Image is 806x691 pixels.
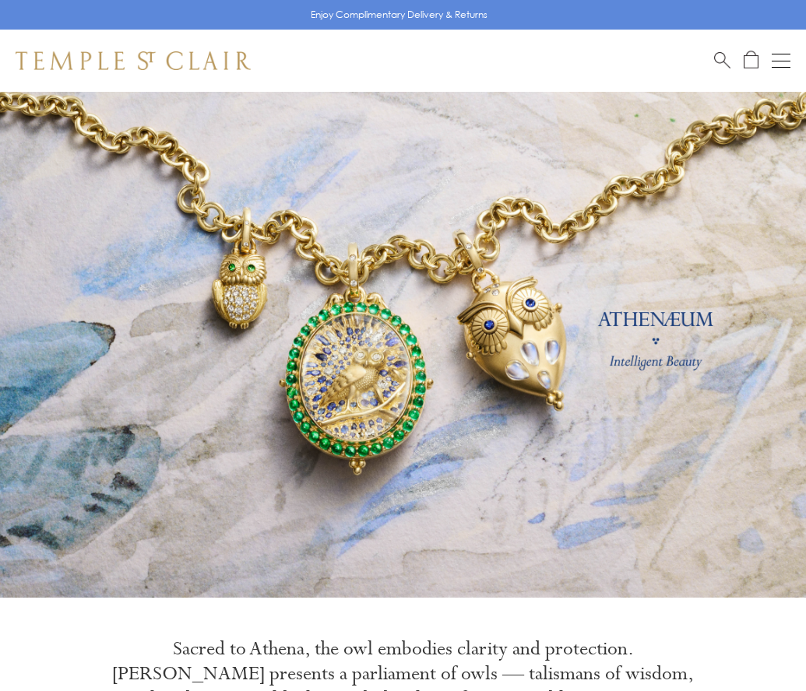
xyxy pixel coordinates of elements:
p: Enjoy Complimentary Delivery & Returns [311,7,487,23]
img: Temple St. Clair [16,51,251,70]
a: Search [714,51,730,70]
a: Open Shopping Bag [744,51,758,70]
button: Open navigation [772,51,790,70]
